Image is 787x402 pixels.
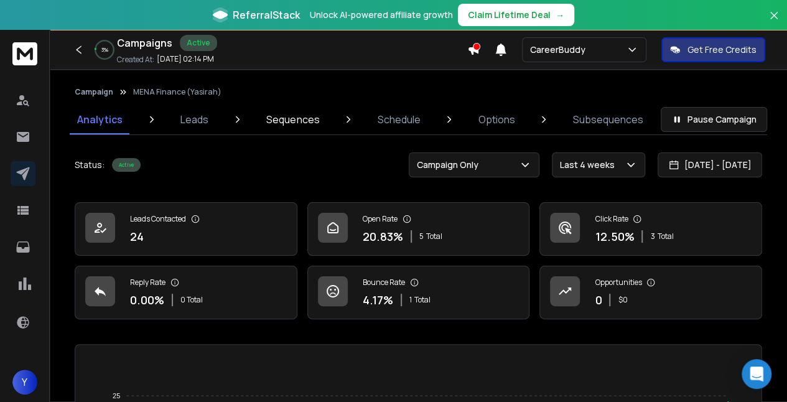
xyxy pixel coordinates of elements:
span: Total [426,231,442,241]
p: $ 0 [618,295,627,305]
p: Opportunities [595,278,641,287]
p: Last 4 weeks [560,159,620,171]
p: MENA Finance (Yasirah) [133,87,221,97]
p: Analytics [77,112,123,127]
a: Bounce Rate4.17%1Total [307,266,530,319]
p: Leads [180,112,208,127]
a: Reply Rate0.00%0 Total [75,266,297,319]
p: 20.83 % [363,228,403,245]
a: Subsequences [566,105,651,134]
div: Active [180,35,217,51]
tspan: 25 [113,392,120,400]
p: Subsequences [573,112,643,127]
p: Reply Rate [130,278,165,287]
span: Total [414,295,431,305]
div: Open Intercom Messenger [742,359,771,389]
p: Created At: [117,55,154,65]
button: Y [12,370,37,395]
p: Options [478,112,515,127]
span: 5 [419,231,424,241]
p: [DATE] 02:14 PM [157,54,214,64]
a: Schedule [370,105,428,134]
button: Close banner [766,7,782,37]
div: Active [112,158,141,172]
span: → [556,9,564,21]
a: Analytics [70,105,130,134]
p: Get Free Credits [687,44,757,56]
p: Sequences [266,112,319,127]
p: 3 % [101,46,108,54]
h1: Campaigns [117,35,172,50]
p: 24 [130,228,144,245]
button: Pause Campaign [661,107,767,132]
a: Opportunities0$0 [539,266,762,319]
p: Unlock AI-powered affiliate growth [310,9,453,21]
p: Bounce Rate [363,278,405,287]
a: Leads [173,105,216,134]
p: 4.17 % [363,291,393,309]
a: Options [471,105,523,134]
p: 0 [595,291,602,309]
p: Campaign Only [417,159,483,171]
p: 0.00 % [130,291,164,309]
button: Campaign [75,87,113,97]
button: [DATE] - [DATE] [658,152,762,177]
span: ReferralStack [233,7,300,22]
button: Get Free Credits [661,37,765,62]
p: Open Rate [363,214,398,224]
span: Total [657,231,673,241]
p: Leads Contacted [130,214,186,224]
a: Sequences [259,105,327,134]
p: Schedule [378,112,421,127]
p: Click Rate [595,214,628,224]
span: 1 [409,295,412,305]
p: 12.50 % [595,228,634,245]
p: Status: [75,159,105,171]
p: 0 Total [180,295,203,305]
span: 3 [650,231,654,241]
a: Open Rate20.83%5Total [307,202,530,256]
p: CareerBuddy [530,44,590,56]
a: Click Rate12.50%3Total [539,202,762,256]
button: Claim Lifetime Deal→ [458,4,574,26]
a: Leads Contacted24 [75,202,297,256]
